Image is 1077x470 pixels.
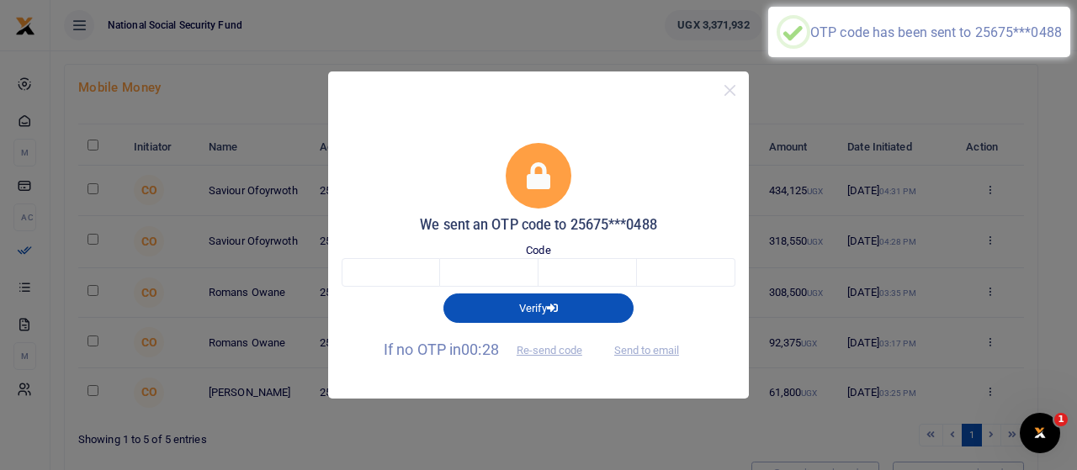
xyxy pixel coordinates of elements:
[1020,413,1060,453] iframe: Intercom live chat
[443,293,634,322] button: Verify
[1054,413,1068,426] span: 1
[810,24,1062,40] div: OTP code has been sent to 25675***0488
[718,78,742,103] button: Close
[461,341,499,358] span: 00:28
[342,217,735,234] h5: We sent an OTP code to 25675***0488
[526,242,550,259] label: Code
[384,341,597,358] span: If no OTP in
